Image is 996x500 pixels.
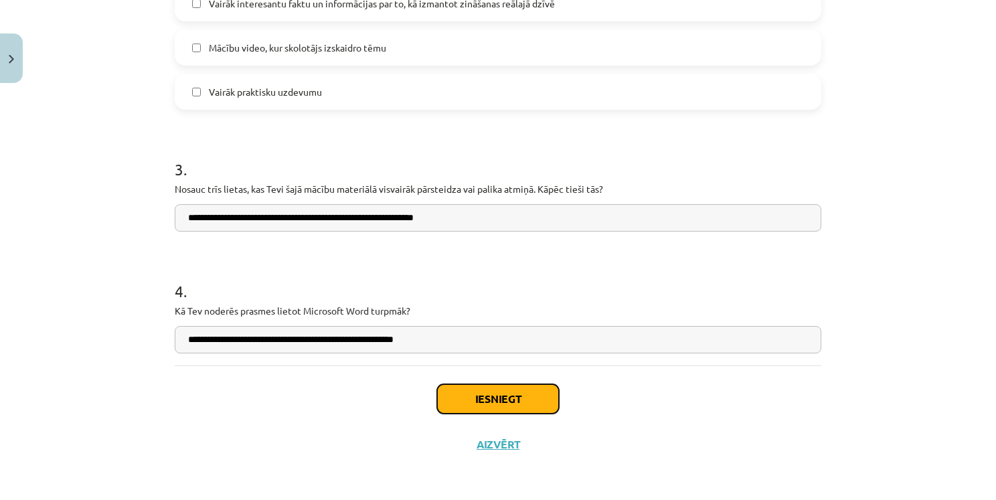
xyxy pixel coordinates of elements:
input: Vairāk praktisku uzdevumu [192,88,201,96]
p: Nosauc trīs lietas, kas Tevi šajā mācību materiālā visvairāk pārsteidza vai palika atmiņā. Kāpēc ... [175,182,821,196]
button: Iesniegt [437,384,559,414]
span: Vairāk praktisku uzdevumu [209,85,322,99]
span: Mācību video, kur skolotājs izskaidro tēmu [209,41,386,55]
p: Kā Tev noderēs prasmes lietot Microsoft Word turpmāk? [175,304,821,318]
h1: 4 . [175,258,821,300]
button: Aizvērt [473,438,523,451]
h1: 3 . [175,137,821,178]
input: Mācību video, kur skolotājs izskaidro tēmu [192,44,201,52]
img: icon-close-lesson-0947bae3869378f0d4975bcd49f059093ad1ed9edebbc8119c70593378902aed.svg [9,55,14,64]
